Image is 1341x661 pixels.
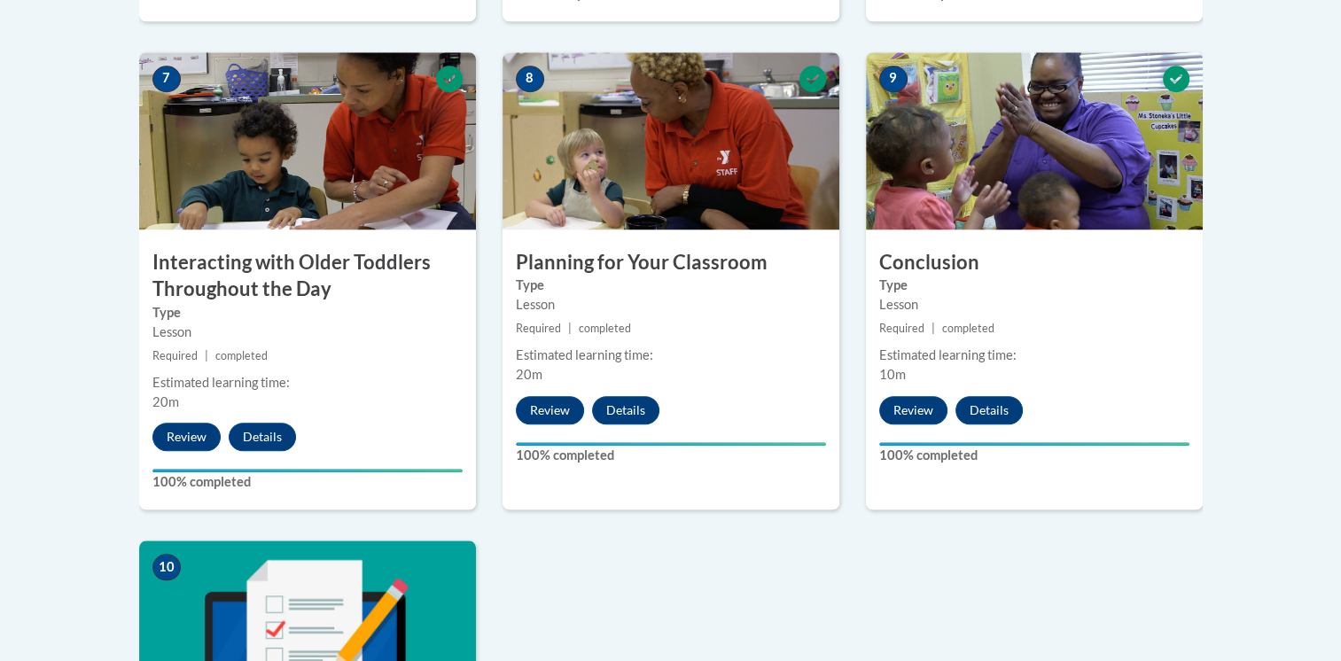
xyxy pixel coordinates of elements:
[152,349,198,362] span: Required
[152,323,463,342] div: Lesson
[879,276,1189,295] label: Type
[879,446,1189,465] label: 100% completed
[879,66,908,92] span: 9
[516,276,826,295] label: Type
[879,322,924,335] span: Required
[579,322,631,335] span: completed
[503,52,839,229] img: Course Image
[152,472,463,492] label: 100% completed
[152,394,179,409] span: 20m
[866,249,1203,276] h3: Conclusion
[139,52,476,229] img: Course Image
[516,446,826,465] label: 100% completed
[152,303,463,323] label: Type
[879,295,1189,315] div: Lesson
[592,396,659,424] button: Details
[152,373,463,393] div: Estimated learning time:
[942,322,994,335] span: completed
[879,396,947,424] button: Review
[152,469,463,472] div: Your progress
[152,423,221,451] button: Review
[866,52,1203,229] img: Course Image
[879,346,1189,365] div: Estimated learning time:
[205,349,208,362] span: |
[932,322,935,335] span: |
[516,322,561,335] span: Required
[516,66,544,92] span: 8
[139,249,476,304] h3: Interacting with Older Toddlers Throughout the Day
[955,396,1023,424] button: Details
[568,322,572,335] span: |
[503,249,839,276] h3: Planning for Your Classroom
[516,367,542,382] span: 20m
[516,442,826,446] div: Your progress
[229,423,296,451] button: Details
[152,554,181,580] span: 10
[215,349,268,362] span: completed
[516,396,584,424] button: Review
[152,66,181,92] span: 7
[516,295,826,315] div: Lesson
[879,442,1189,446] div: Your progress
[879,367,906,382] span: 10m
[516,346,826,365] div: Estimated learning time:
